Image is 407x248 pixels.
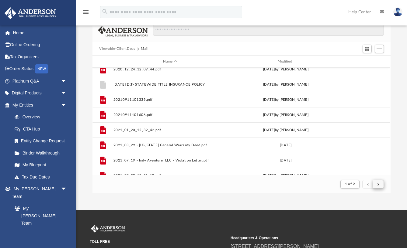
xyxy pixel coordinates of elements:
[95,59,110,64] div: id
[113,143,227,147] button: 2021_03_29 - [US_STATE] General Warranty Deed.pdf
[61,99,73,111] span: arrow_drop_down
[229,173,343,178] div: [DATE] by [PERSON_NAME]
[360,95,374,104] button: More options
[393,8,402,16] img: User Pic
[113,83,227,87] button: [DATE] D.T- STATEWIDE TITLE INSURANCE POLICY
[345,182,355,186] span: 1 of 2
[360,110,374,120] button: More options
[360,80,374,89] button: More options
[153,25,384,36] input: Search files and folders
[229,158,343,163] div: [DATE]
[61,87,73,100] span: arrow_drop_down
[4,87,76,99] a: Digital Productsarrow_drop_down
[363,45,372,53] button: Switch to Grid View
[90,239,226,244] small: TOLL FREE
[113,67,227,71] button: 2020_12_24_12_09_44.pdf
[4,63,76,75] a: Order StatusNEW
[229,97,343,103] div: [DATE] by [PERSON_NAME]
[9,123,76,135] a: CTA Hub
[82,8,89,16] i: menu
[113,174,227,178] button: 2021_07_20_13_51_12.pdf
[360,141,374,150] button: More options
[113,98,227,102] button: 20210911101339.pdf
[35,64,48,73] div: NEW
[229,112,343,118] div: [DATE] by [PERSON_NAME]
[340,180,360,189] button: 1 of 2
[90,225,126,233] img: Anderson Advisors Platinum Portal
[9,202,70,229] a: My [PERSON_NAME] Team
[82,12,89,16] a: menu
[360,156,374,165] button: More options
[4,39,76,51] a: Online Ordering
[4,27,76,39] a: Home
[345,59,388,64] div: id
[3,7,58,19] img: Anderson Advisors Platinum Portal
[113,128,227,132] button: 2021_01_20_12_32_42.pdf
[229,67,343,72] div: [DATE] by [PERSON_NAME]
[4,51,76,63] a: Tax Organizers
[231,235,367,241] small: Headquarters & Operations
[113,59,227,64] div: Name
[4,183,73,202] a: My [PERSON_NAME] Teamarrow_drop_down
[9,111,76,123] a: Overview
[9,159,73,171] a: My Blueprint
[4,75,76,87] a: Platinum Q&Aarrow_drop_down
[61,183,73,195] span: arrow_drop_down
[99,46,135,52] button: Viewable-ClientDocs
[102,8,108,15] i: search
[229,59,343,64] div: Modified
[375,45,384,53] button: Add
[4,99,76,111] a: My Entitiesarrow_drop_down
[113,158,227,162] button: 2021_07_19 - Indy Aventure, LLC - Violation Letter.pdf
[61,75,73,87] span: arrow_drop_down
[92,68,390,175] div: grid
[113,113,227,117] button: 20210911101606.pdf
[141,46,149,52] button: Mail
[229,143,343,148] div: [DATE]
[229,82,343,87] div: [DATE] by [PERSON_NAME]
[9,171,76,183] a: Tax Due Dates
[9,135,76,147] a: Entity Change Request
[360,126,374,135] button: More options
[9,147,76,159] a: Binder Walkthrough
[229,127,343,133] div: [DATE] by [PERSON_NAME]
[360,65,374,74] button: More options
